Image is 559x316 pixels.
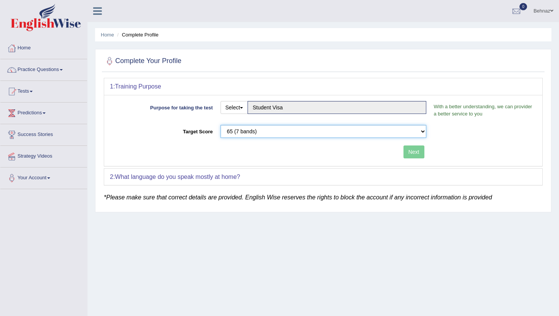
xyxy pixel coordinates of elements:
div: 2: [104,169,542,185]
a: Practice Questions [0,59,87,78]
b: Training Purpose [115,83,161,90]
button: Select [221,101,248,114]
input: Please enter the purpose of taking the test [248,101,426,114]
b: What language do you speak mostly at home? [115,174,240,180]
label: Target Score [110,125,217,135]
h2: Complete Your Profile [104,55,181,67]
div: 1: [104,78,542,95]
em: *Please make sure that correct details are provided. English Wise reserves the rights to block th... [104,194,492,201]
p: With a better understanding, we can provider a better service to you [430,103,537,117]
a: Tests [0,81,87,100]
label: Purpose for taking the test [110,101,217,111]
a: Home [101,32,114,38]
a: Home [0,38,87,57]
a: Predictions [0,103,87,122]
a: Your Account [0,167,87,186]
span: 0 [519,3,527,10]
a: Strategy Videos [0,146,87,165]
a: Success Stories [0,124,87,143]
li: Complete Profile [115,31,158,38]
